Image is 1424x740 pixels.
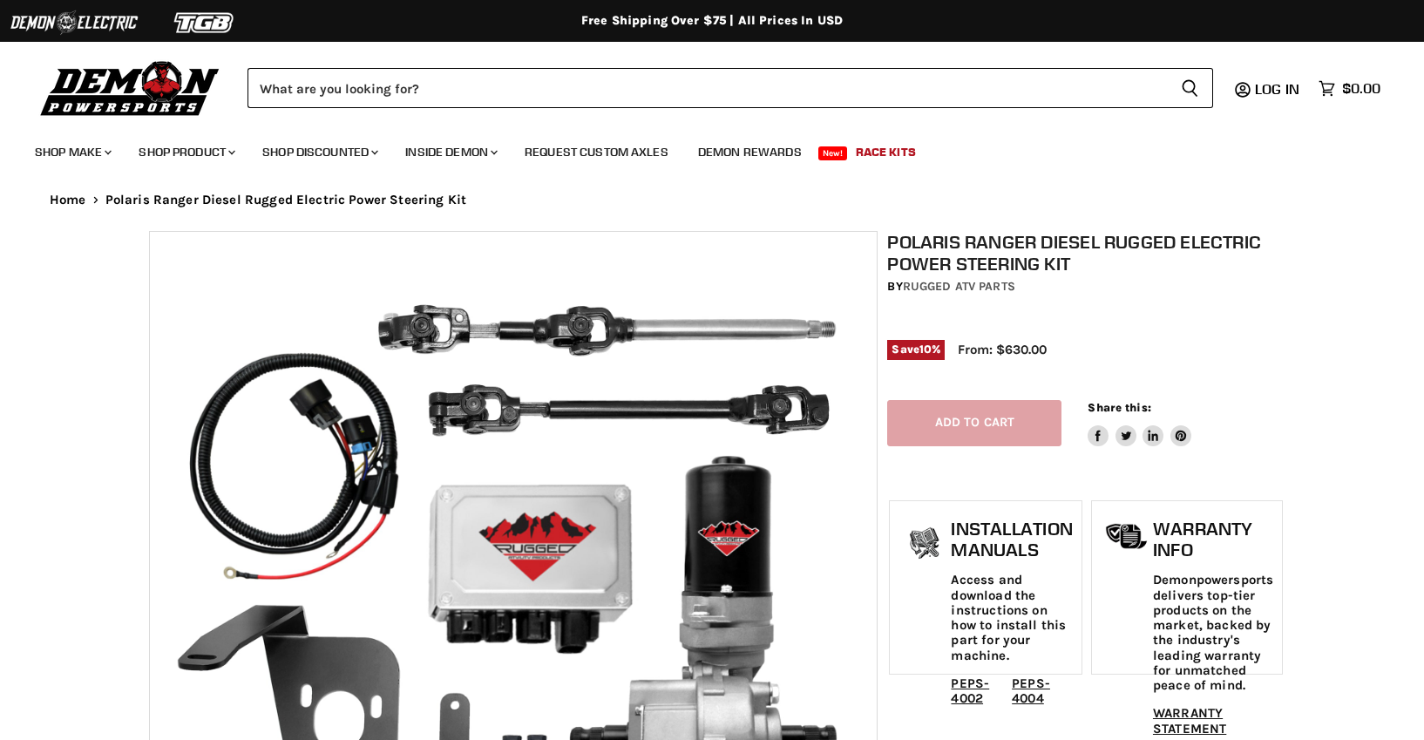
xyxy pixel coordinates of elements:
[15,193,1409,207] nav: Breadcrumbs
[50,193,86,207] a: Home
[392,134,508,170] a: Inside Demon
[1088,401,1150,414] span: Share this:
[139,6,270,39] img: TGB Logo 2
[887,277,1285,296] div: by
[248,68,1213,108] form: Product
[1088,400,1191,446] aside: Share this:
[887,340,945,359] span: Save %
[903,523,946,567] img: install_manual-icon.png
[843,134,929,170] a: Race Kits
[9,6,139,39] img: Demon Electric Logo 2
[1012,676,1050,706] a: PEPS-4004
[15,13,1409,29] div: Free Shipping Over $75 | All Prices In USD
[903,279,1015,294] a: Rugged ATV Parts
[1153,573,1273,693] p: Demonpowersports delivers top-tier products on the market, backed by the industry's leading warra...
[919,343,932,356] span: 10
[1310,76,1389,101] a: $0.00
[951,676,989,706] a: PEPS-4002
[35,57,226,119] img: Demon Powersports
[958,342,1047,357] span: From: $630.00
[249,134,389,170] a: Shop Discounted
[951,519,1072,560] h1: Installation Manuals
[248,68,1167,108] input: Search
[685,134,815,170] a: Demon Rewards
[1153,705,1226,736] a: WARRANTY STATEMENT
[22,134,122,170] a: Shop Make
[1342,80,1380,97] span: $0.00
[1167,68,1213,108] button: Search
[1105,523,1149,550] img: warranty-icon.png
[512,134,681,170] a: Request Custom Axles
[1255,80,1299,98] span: Log in
[951,573,1072,663] p: Access and download the instructions on how to install this part for your machine.
[887,231,1285,275] h1: Polaris Ranger Diesel Rugged Electric Power Steering Kit
[1247,81,1310,97] a: Log in
[22,127,1376,170] ul: Main menu
[105,193,466,207] span: Polaris Ranger Diesel Rugged Electric Power Steering Kit
[125,134,246,170] a: Shop Product
[1153,519,1273,560] h1: Warranty Info
[818,146,848,160] span: New!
